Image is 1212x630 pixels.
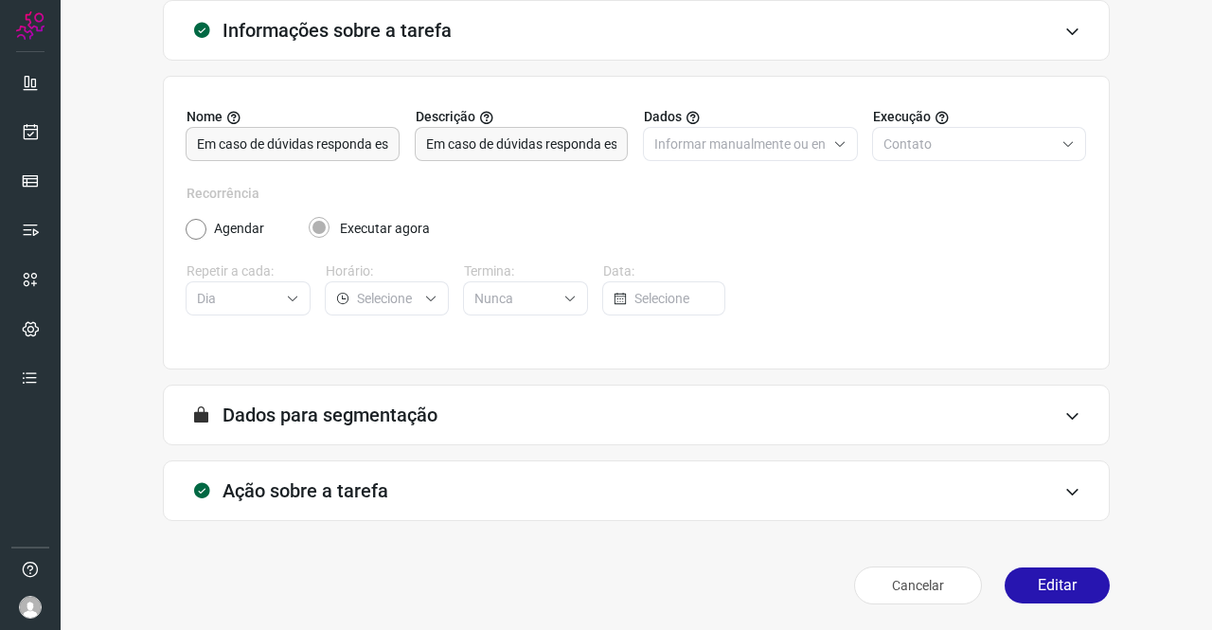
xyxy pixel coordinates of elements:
[654,128,826,160] input: Selecione o tipo de envio
[16,11,45,40] img: Logo
[326,261,450,281] label: Horário:
[197,282,278,315] input: Selecione
[340,219,430,239] label: Executar agora
[214,219,264,239] label: Agendar
[416,107,475,127] span: Descrição
[644,107,682,127] span: Dados
[873,107,931,127] span: Execução
[603,261,727,281] label: Data:
[1005,567,1110,603] button: Editar
[854,567,982,604] button: Cancelar
[357,282,418,315] input: Selecione
[197,128,388,160] input: Digite o nome para a sua tarefa.
[426,128,617,160] input: Forneça uma breve descrição da sua tarefa.
[187,261,311,281] label: Repetir a cada:
[474,282,556,315] input: Selecione
[634,282,715,315] input: Selecione
[187,184,1086,204] label: Recorrência
[883,128,1055,160] input: Selecione o tipo de envio
[223,404,437,426] h3: Dados para segmentação
[19,596,42,619] img: avatar-user-boy.jpg
[223,19,452,42] h3: Informações sobre a tarefa
[187,107,223,127] span: Nome
[223,479,388,502] h3: Ação sobre a tarefa
[464,261,588,281] label: Termina:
